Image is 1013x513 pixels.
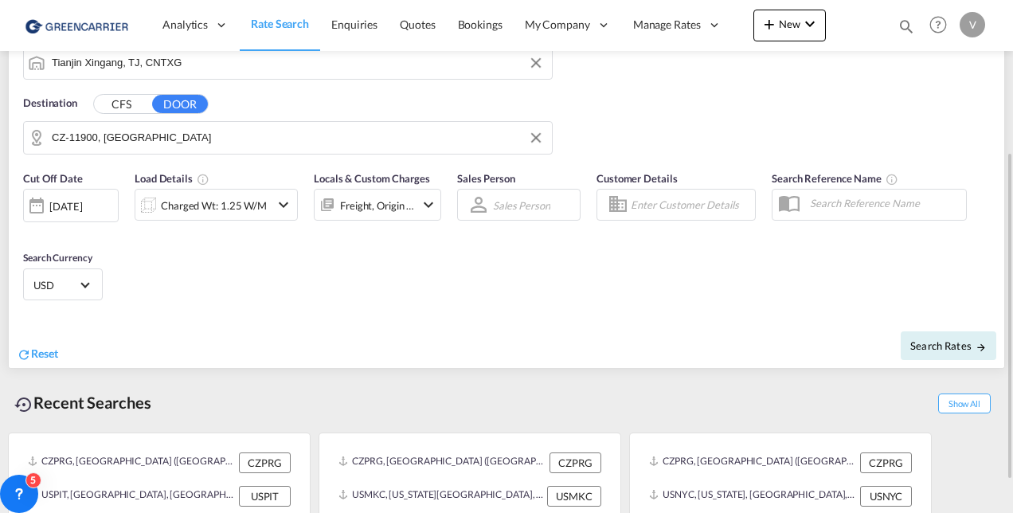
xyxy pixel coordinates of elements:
md-icon: Your search will be saved by the below given name [886,173,898,186]
span: Help [925,11,952,38]
div: Freight Origin Destinationicon-chevron-down [314,189,441,221]
div: CZPRG, Prague (Praha), Czech Republic, Eastern Europe , Europe [649,452,856,473]
md-icon: Chargeable Weight [197,173,209,186]
div: [DATE] [49,199,82,213]
button: Search Ratesicon-arrow-right [901,331,996,360]
div: Recent Searches [8,385,158,421]
span: USD [33,278,78,292]
div: CZPRG, Prague (Praha), Czech Republic, Eastern Europe , Europe [28,452,235,473]
md-icon: icon-refresh [17,347,31,362]
md-icon: icon-plus 400-fg [760,14,779,33]
md-input-container: Tianjin Xingang, TJ, CNTXG [24,47,552,79]
md-icon: icon-chevron-down [800,14,819,33]
span: Load Details [135,172,209,185]
button: DOOR [152,95,208,113]
span: Bookings [458,18,503,31]
button: icon-plus 400-fgNewicon-chevron-down [753,10,826,41]
span: Sales Person [457,172,515,185]
div: [DATE] [23,189,119,222]
span: Analytics [162,17,208,33]
span: Reset [31,347,58,360]
span: Search Rates [910,339,987,352]
span: Search Currency [23,252,92,264]
div: icon-magnify [898,18,915,41]
span: Rate Search [251,17,309,30]
img: 757bc1808afe11efb73cddab9739634b.png [24,7,131,43]
span: My Company [525,17,590,33]
div: CZPRG [239,452,291,473]
span: Manage Rates [633,17,701,33]
button: CFS [94,95,150,113]
div: USMKC, Kansas City, MO, United States, North America, Americas [338,486,543,507]
span: Customer Details [596,172,677,185]
div: icon-refreshReset [17,346,58,363]
md-icon: icon-chevron-down [274,195,293,214]
span: Destination [23,96,77,112]
md-datepicker: Select [23,221,35,242]
md-select: Sales Person [491,194,552,217]
div: V [960,12,985,37]
span: New [760,18,819,30]
button: Clear Input [524,51,548,75]
span: Locals & Custom Charges [314,172,430,185]
md-icon: icon-backup-restore [14,395,33,414]
span: Search Reference Name [772,172,898,185]
div: USNYC, New York, NY, United States, North America, Americas [649,486,856,507]
div: CZPRG, Prague (Praha), Czech Republic, Eastern Europe , Europe [338,452,546,473]
input: Search by Door [52,126,544,150]
input: Search Reference Name [802,191,966,215]
md-input-container: CZ-11900,Praha [24,122,552,154]
md-icon: icon-chevron-down [419,195,438,214]
input: Search by Port [52,51,544,75]
div: Help [925,11,960,40]
span: Cut Off Date [23,172,83,185]
input: Enter Customer Details [631,193,750,217]
span: Quotes [400,18,435,31]
md-select: Select Currency: $ USDUnited States Dollar [32,273,94,296]
md-icon: icon-arrow-right [976,342,987,353]
div: CZPRG [550,452,601,473]
div: USPIT [239,486,291,507]
div: USNYC [860,486,912,507]
span: Enquiries [331,18,377,31]
span: Show All [938,394,991,413]
div: Charged Wt: 1.25 W/M [161,194,267,217]
div: USMKC [547,486,601,507]
div: CZPRG [860,452,912,473]
md-icon: icon-magnify [898,18,915,35]
div: Freight Origin Destination [340,194,415,217]
div: USPIT, Pittsburgh, PA, United States, North America, Americas [28,486,235,507]
button: Clear Input [524,126,548,150]
div: Charged Wt: 1.25 W/Micon-chevron-down [135,189,298,221]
